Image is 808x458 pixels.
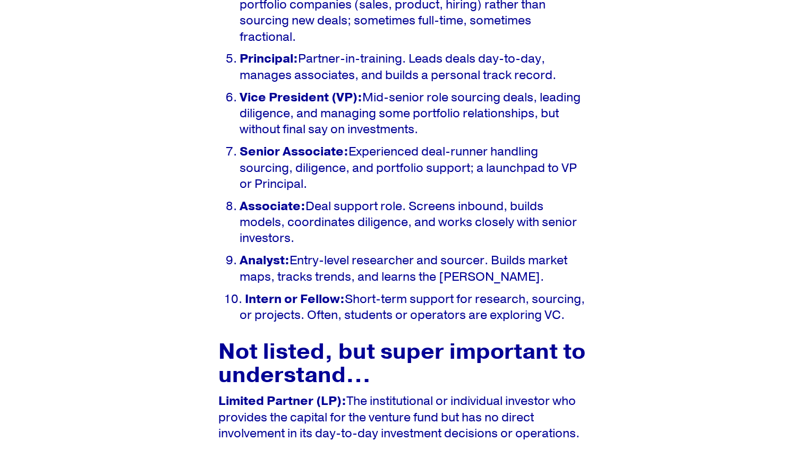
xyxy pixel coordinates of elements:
p: Experienced deal-runner handling sourcing, diligence, and portfolio support; a launchpad to VP or... [240,144,590,192]
strong: Intern or Fellow: [245,291,345,307]
p: Deal support role. Screens inbound, builds models, coordinates diligence, and works closely with ... [240,198,590,247]
p: Partner-in-training. Leads deals day-to-day, manages associates, and builds a personal track record. [240,51,590,83]
strong: Limited Partner (LP): [218,393,346,409]
strong: Not listed, but super important to understand… [218,338,591,390]
strong: Analyst: [240,253,290,269]
p: Entry-level researcher and sourcer. Builds market maps, tracks trends, and learns the [PERSON_NAME]. [240,253,590,285]
p: Short-term support for research, sourcing, or projects. Often, students or operators are explorin... [240,291,590,324]
strong: Principal: [240,51,298,67]
p: Mid-senior role sourcing deals, leading diligence, and managing some portfolio relationships, but... [240,90,590,138]
strong: Associate: [240,198,305,214]
p: The institutional or individual investor who provides the capital for the venture fund but has no... [218,393,590,442]
strong: Senior Associate: [240,144,348,160]
strong: Vice President (VP): [240,90,362,106]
